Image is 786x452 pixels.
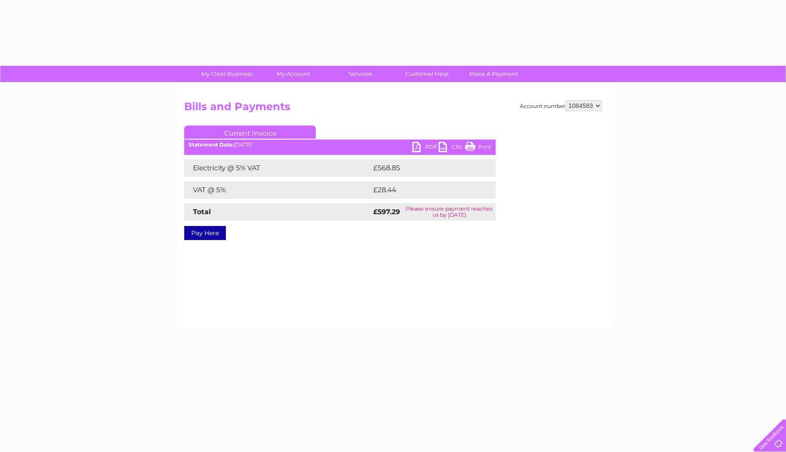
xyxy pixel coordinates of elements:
[324,66,397,82] a: Services
[371,159,480,177] td: £568.85
[403,203,496,221] td: Please ensure payment reaches us by [DATE]
[457,66,530,82] a: Make A Payment
[184,181,371,199] td: VAT @ 5%
[373,208,400,216] strong: £597.29
[520,100,602,111] div: Account number
[191,66,263,82] a: My Clear Business
[189,141,234,148] b: Statement Date:
[184,126,316,139] a: Current Invoice
[439,142,465,154] a: CSV
[257,66,330,82] a: My Account
[184,142,496,148] div: [DATE]
[412,142,439,154] a: PDF
[465,142,491,154] a: Print
[391,66,463,82] a: Customer Help
[184,159,371,177] td: Electricity @ 5% VAT
[371,181,479,199] td: £28.44
[184,100,602,117] h2: Bills and Payments
[193,208,211,216] strong: Total
[184,226,226,240] a: Pay Here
